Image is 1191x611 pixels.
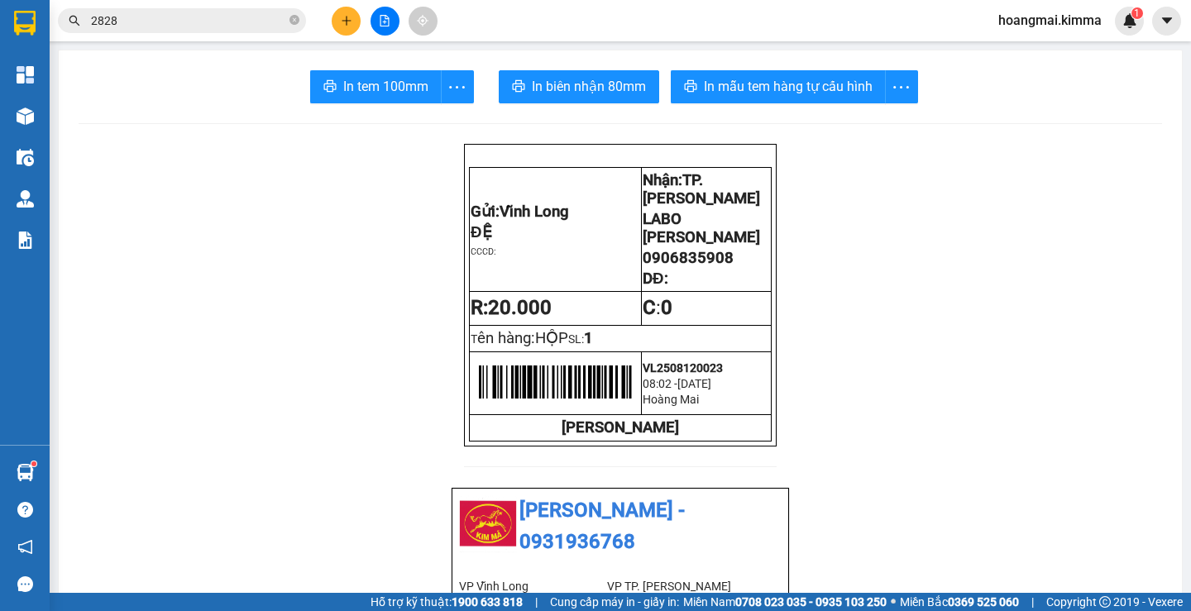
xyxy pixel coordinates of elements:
[452,595,523,609] strong: 1900 633 818
[442,77,473,98] span: more
[17,149,34,166] img: warehouse-icon
[535,329,568,347] span: HỘP
[471,246,496,257] span: CCCD:
[643,393,699,406] span: Hoàng Mai
[562,418,679,437] strong: [PERSON_NAME]
[17,107,34,125] img: warehouse-icon
[1099,596,1111,608] span: copyright
[735,595,887,609] strong: 0708 023 035 - 0935 103 250
[512,79,525,95] span: printer
[885,70,918,103] button: more
[1131,7,1143,19] sup: 1
[441,70,474,103] button: more
[17,464,34,481] img: warehouse-icon
[643,210,760,246] span: LABO [PERSON_NAME]
[471,296,552,319] strong: R:
[17,539,33,555] span: notification
[584,329,593,347] span: 1
[684,79,697,95] span: printer
[1134,7,1140,19] span: 1
[31,461,36,466] sup: 1
[17,232,34,249] img: solution-icon
[900,593,1019,611] span: Miền Bắc
[379,15,390,26] span: file-add
[17,502,33,518] span: question-circle
[643,171,760,208] span: Nhận:
[17,190,34,208] img: warehouse-icon
[643,361,723,375] span: VL2508120023
[643,296,672,319] span: :
[683,593,887,611] span: Miền Nam
[607,577,755,595] li: VP TP. [PERSON_NAME]
[568,332,584,346] span: SL:
[310,70,442,103] button: printerIn tem 100mm
[500,203,569,221] span: Vĩnh Long
[1152,7,1181,36] button: caret-down
[343,76,428,97] span: In tem 100mm
[1122,13,1137,28] img: icon-new-feature
[488,296,552,319] span: 20.000
[459,495,517,553] img: logo.jpg
[891,599,896,605] span: ⚪️
[341,15,352,26] span: plus
[535,593,538,611] span: |
[289,15,299,25] span: close-circle
[677,377,711,390] span: [DATE]
[471,332,568,346] span: T
[417,15,428,26] span: aim
[371,593,523,611] span: Hỗ trợ kỹ thuật:
[323,79,337,95] span: printer
[550,593,679,611] span: Cung cấp máy in - giấy in:
[643,296,656,319] strong: C
[532,76,646,97] span: In biên nhận 80mm
[471,223,491,241] span: ĐỆ
[332,7,361,36] button: plus
[1160,13,1174,28] span: caret-down
[661,296,672,319] span: 0
[1031,593,1034,611] span: |
[671,70,886,103] button: printerIn mẫu tem hàng tự cấu hình
[14,11,36,36] img: logo-vxr
[289,13,299,29] span: close-circle
[643,377,677,390] span: 08:02 -
[459,577,607,595] li: VP Vĩnh Long
[643,270,667,288] span: DĐ:
[886,77,917,98] span: more
[471,203,569,221] span: Gửi:
[69,15,80,26] span: search
[643,171,760,208] span: TP. [PERSON_NAME]
[948,595,1019,609] strong: 0369 525 060
[371,7,399,36] button: file-add
[91,12,286,30] input: Tìm tên, số ĐT hoặc mã đơn
[643,249,734,267] span: 0906835908
[409,7,438,36] button: aim
[704,76,873,97] span: In mẫu tem hàng tự cấu hình
[17,576,33,592] span: message
[17,66,34,84] img: dashboard-icon
[459,495,782,557] li: [PERSON_NAME] - 0931936768
[499,70,659,103] button: printerIn biên nhận 80mm
[985,10,1115,31] span: hoangmai.kimma
[477,329,568,347] span: ên hàng:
